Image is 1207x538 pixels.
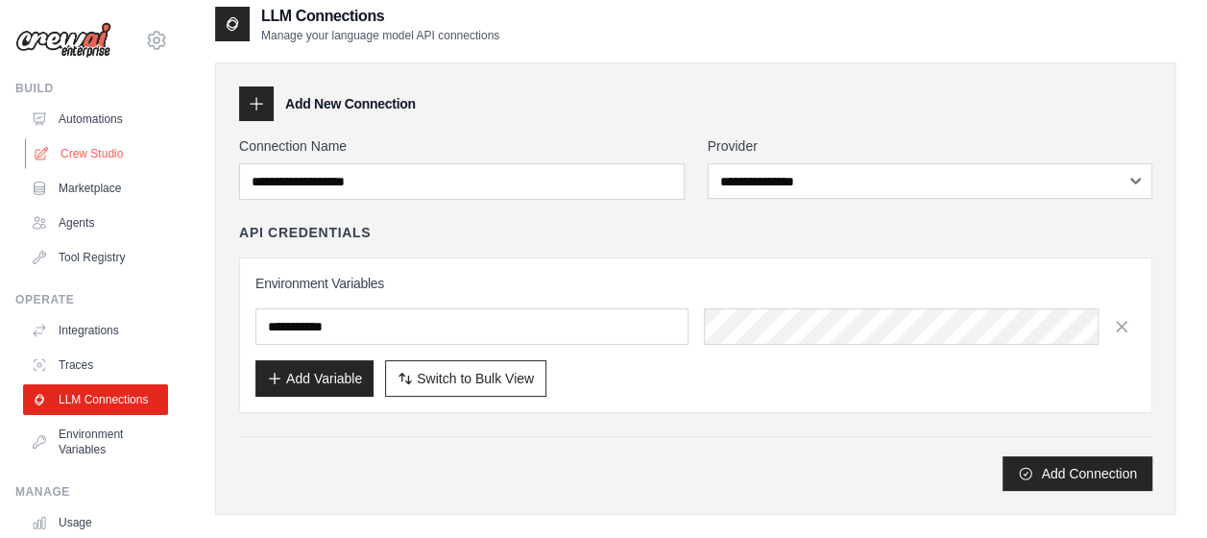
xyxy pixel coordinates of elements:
img: Logo [15,22,111,59]
label: Provider [708,136,1153,156]
a: LLM Connections [23,384,168,415]
span: Switch to Bulk View [417,369,534,388]
a: Marketplace [23,173,168,204]
h4: API Credentials [239,223,371,242]
a: Integrations [23,315,168,346]
a: Crew Studio [25,138,170,169]
div: Operate [15,292,168,307]
a: Traces [23,350,168,380]
a: Automations [23,104,168,134]
h2: LLM Connections [261,5,499,28]
a: Agents [23,208,168,238]
div: Build [15,81,168,96]
button: Switch to Bulk View [385,360,546,397]
a: Usage [23,507,168,538]
button: Add Variable [255,360,374,397]
h3: Environment Variables [255,274,1136,293]
label: Connection Name [239,136,685,156]
div: Manage [15,484,168,500]
a: Tool Registry [23,242,168,273]
a: Environment Variables [23,419,168,465]
button: Add Connection [1002,456,1152,491]
h3: Add New Connection [285,94,416,113]
p: Manage your language model API connections [261,28,499,43]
